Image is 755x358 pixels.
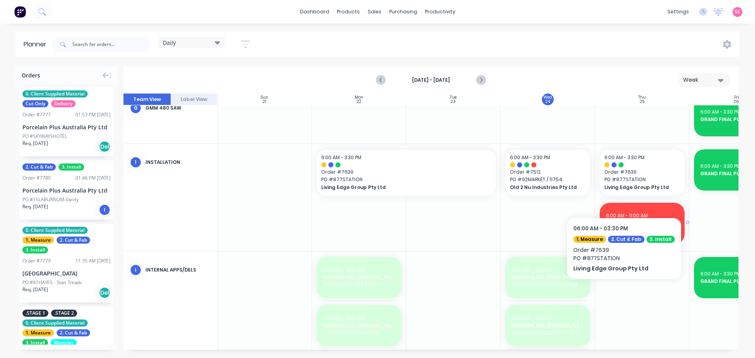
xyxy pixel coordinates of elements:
[323,281,395,288] span: 9 x Grigio Orsola 20mm
[333,6,364,18] div: products
[22,186,110,195] div: Porcelain Plus Australia Pty Ltd
[700,163,740,169] span: 6:00 AM - 3:30 PM
[543,95,552,100] div: Wed
[22,140,48,147] span: Req. [DATE]
[171,94,218,105] button: Label View
[512,266,552,273] span: 6:00 AM - 3:30 PM
[700,270,740,277] span: 6:00 AM - 3:30 PM
[22,310,48,317] span: .STAGE 1
[512,274,584,281] span: MATERIAL DEL: [PERSON_NAME] 7568
[512,329,584,336] span: 3 X Albarium 22 12mm - 3240 x 1640mm
[385,6,421,18] div: purchasing
[323,315,365,321] span: 6:00 AM - 9:00 AM
[512,281,584,288] span: 1 x DEKTON ARGENTIUM 12MM
[604,169,680,176] span: Order # 7639
[663,6,693,18] div: settings
[57,237,90,244] span: 2. Cut & Fab
[99,204,110,216] div: I
[22,257,51,264] div: Order # 7779
[392,77,470,84] strong: [DATE] - [DATE]
[263,100,266,104] div: 21
[99,287,110,299] div: Del
[57,329,90,336] span: 2. Cut & Fab
[734,100,739,104] div: 26
[735,8,740,15] span: SK
[22,269,110,277] div: [GEOGRAPHIC_DATA]
[22,227,88,234] span: 0. Client Supplied Material
[510,176,586,183] span: PO # 92MARKET / 11754
[22,123,110,131] div: Porcelain Plus Australia Pty Ltd
[22,163,56,171] span: 2. Cut & Fab
[14,6,26,18] img: Factory
[24,40,50,49] div: Planner
[640,100,645,104] div: 25
[51,339,77,346] span: Waterjet
[130,264,142,276] div: I
[545,100,550,104] div: 24
[604,184,672,191] span: Living Edge Group Pty Ltd
[75,257,110,264] div: 11:35 AM [DATE]
[22,319,88,327] span: 0. Client Supplied Material
[22,100,48,107] span: Cut Only
[22,111,51,118] div: Order # 7777
[163,39,176,47] span: Daily
[261,95,268,100] div: Sun
[321,176,491,183] span: PO # 877STATION
[606,220,678,227] span: [PERSON_NAME]: [STREET_ADDRESS]
[321,154,361,161] span: 6:00 AM - 3:30 PM
[22,196,79,203] div: PO #15LABURNUM-Vanity
[130,102,142,114] div: G
[323,322,395,329] span: MATERIAL DEL: [PERSON_NAME] 7758
[75,174,110,182] div: 01:46 PM [DATE]
[59,163,84,171] span: 3. Install
[510,169,586,176] span: Order # 7512
[22,90,88,97] span: 0. Client Supplied Material
[145,105,211,112] div: GMM 480 Saw
[323,329,395,336] span: 3 x DEKTON ENTZO 20MM
[604,154,645,161] span: 6:00 AM - 3:30 PM
[638,95,646,100] div: Thu
[75,111,110,118] div: 01:53 PM [DATE]
[22,203,48,210] span: Req. [DATE]
[323,274,395,281] span: MATERIAL DEL: [PERSON_NAME] 7626
[355,95,363,100] div: Mon
[321,184,474,191] span: Living Edge Group Pty Ltd
[130,156,142,168] div: I
[123,94,171,105] button: Team View
[22,339,48,346] span: 3. Install
[734,95,739,100] div: Fri
[510,184,578,191] span: Old 2 Nu Industries Pty Ltd
[604,176,680,183] span: PO # 877STATION
[512,322,584,329] span: MATERIAL DEL: [PERSON_NAME] 7693
[323,266,365,273] span: 6:00 AM - 9:00 AM
[451,100,456,104] div: 23
[606,212,648,219] span: 6:00 AM - 11:00 AM
[683,76,719,84] div: Week
[22,133,67,140] div: PO #SKYWAYSHOTEL
[679,73,730,87] button: Week
[450,95,457,100] div: Tue
[51,100,75,107] span: Delivery
[145,266,211,274] div: Internal Apps/Dels
[510,154,550,161] span: 6:00 AM - 3:30 PM
[99,141,110,152] div: Del
[22,286,48,293] span: Req. [DATE]
[512,315,552,321] span: 6:00 AM - 3:30 PM
[364,6,385,18] div: sales
[22,329,54,336] span: 1. Measure
[296,6,333,18] a: dashboard
[51,310,77,317] span: .STAGE 2
[606,227,678,234] span: Chip Repair - [PERSON_NAME] (homeowner) - 0417 557 570 / Cosi - 0419 591 856
[321,169,491,176] span: Order # 7639
[22,71,40,79] span: Orders
[421,6,459,18] div: productivity
[145,159,211,166] div: Installation
[22,174,51,182] div: Order # 7780
[22,246,48,253] span: 3. Install
[357,100,361,104] div: 22
[22,237,54,244] span: 1. Measure
[22,279,82,286] div: PO #41HAYES - Stair Treads
[72,37,150,52] input: Search for orders...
